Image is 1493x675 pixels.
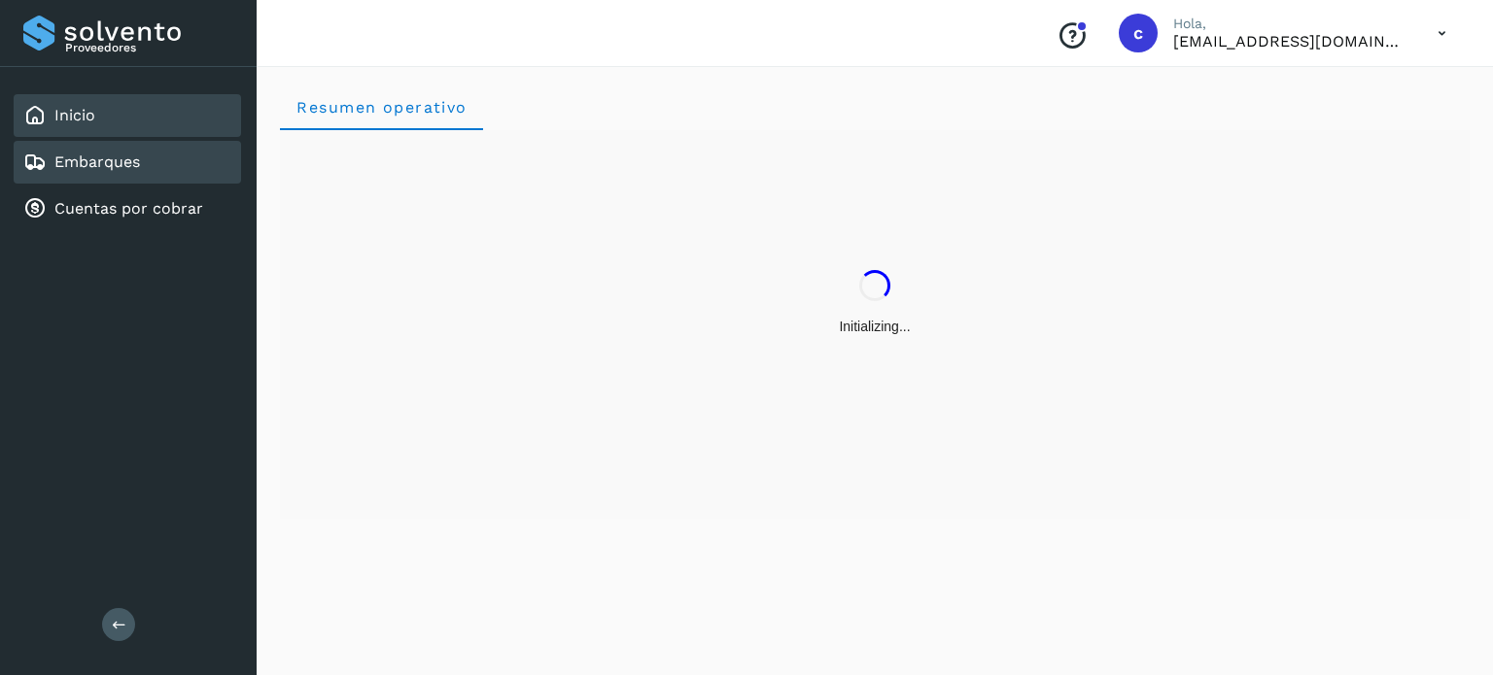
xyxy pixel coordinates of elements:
[14,141,241,184] div: Embarques
[295,98,468,117] span: Resumen operativo
[54,152,140,171] a: Embarques
[54,106,95,124] a: Inicio
[54,199,203,218] a: Cuentas por cobrar
[14,187,241,230] div: Cuentas por cobrar
[14,94,241,137] div: Inicio
[1173,16,1406,32] p: Hola,
[1173,32,1406,51] p: cuentasespeciales8_met@castores.com.mx
[65,41,233,54] p: Proveedores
